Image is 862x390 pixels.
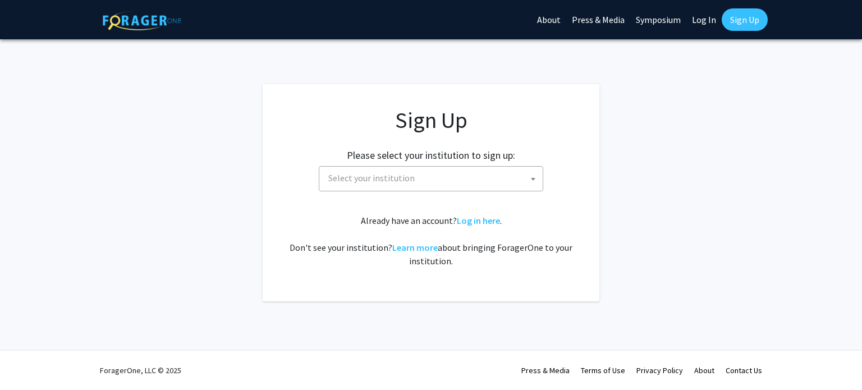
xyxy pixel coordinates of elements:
a: Privacy Policy [636,365,683,375]
h2: Please select your institution to sign up: [347,149,515,162]
a: Press & Media [521,365,570,375]
a: Log in here [457,215,500,226]
img: ForagerOne Logo [103,11,181,30]
span: Select your institution [319,166,543,191]
span: Select your institution [324,167,543,190]
a: Terms of Use [581,365,625,375]
a: Contact Us [726,365,762,375]
div: ForagerOne, LLC © 2025 [100,351,181,390]
span: Select your institution [328,172,415,183]
a: Learn more about bringing ForagerOne to your institution [392,242,438,253]
a: Sign Up [722,8,768,31]
div: Already have an account? . Don't see your institution? about bringing ForagerOne to your institut... [285,214,577,268]
h1: Sign Up [285,107,577,134]
a: About [694,365,714,375]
